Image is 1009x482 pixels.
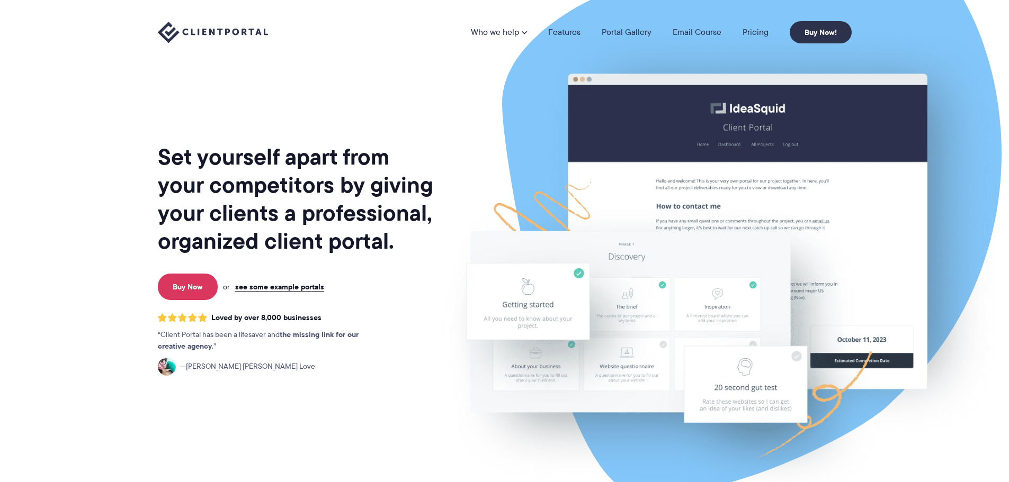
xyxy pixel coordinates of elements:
a: Who we help [471,28,527,37]
span: [PERSON_NAME] [PERSON_NAME] Love [180,361,315,372]
span: or [223,282,230,292]
h1: Set yourself apart from your competitors by giving your clients a professional, organized client ... [158,143,435,255]
span: Loved by over 8,000 businesses [211,313,322,322]
a: Email Course [673,28,721,37]
a: Portal Gallery [602,28,651,37]
p: Client Portal has been a lifesaver and . [158,329,380,352]
a: Features [548,28,581,37]
strong: the missing link for our creative agency [158,329,359,352]
a: Buy Now [158,274,218,300]
a: see some example portals [235,282,324,292]
a: Pricing [743,28,769,37]
a: Buy Now! [790,21,852,43]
